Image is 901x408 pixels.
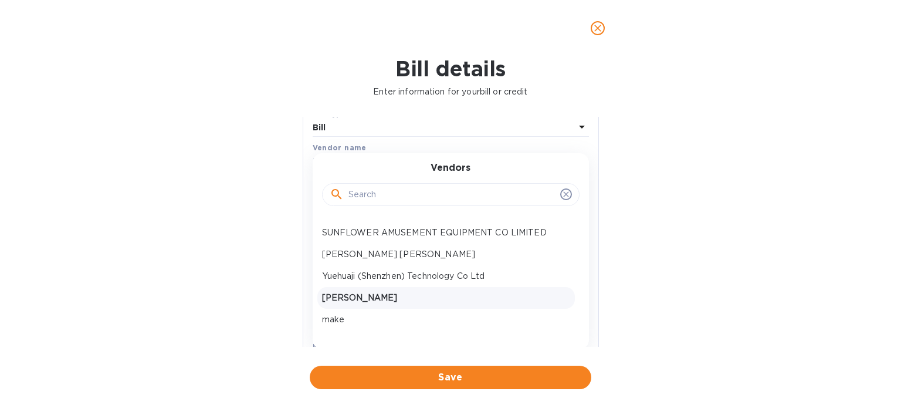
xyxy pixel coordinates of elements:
[319,370,582,385] span: Save
[313,343,374,350] label: Notes (optional)
[9,56,892,81] h1: Bill details
[313,143,367,152] b: Vendor name
[322,270,570,282] p: Yuehuaji (Shenzhen) Technology Co Ltd
[322,313,570,326] p: make
[310,366,591,389] button: Save
[322,248,570,261] p: [PERSON_NAME] [PERSON_NAME]
[322,292,570,304] p: [PERSON_NAME]
[9,86,892,98] p: Enter information for your bill or credit
[348,186,555,204] input: Search
[313,123,326,132] b: Bill
[584,14,612,42] button: close
[431,163,470,174] h3: Vendors
[313,156,395,168] p: Select vendor name
[322,227,570,239] p: SUNFLOWER AMUSEMENT EQUIPMENT CO LIMITED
